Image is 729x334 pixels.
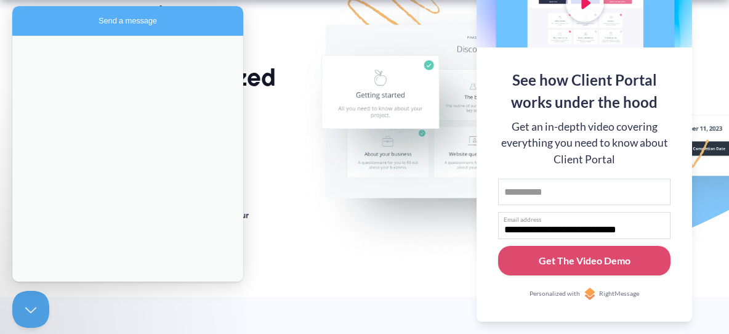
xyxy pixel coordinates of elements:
input: Email address [498,212,671,239]
div: See how Client Portal works under the hood [498,69,671,113]
span: Send a message [86,9,145,21]
span: Personalized with [530,289,580,299]
img: Personalized with RightMessage [584,288,596,300]
button: Get The Video Demo [498,246,671,276]
a: Personalized withRightMessage [498,288,671,300]
iframe: Help Scout Beacon - Live Chat, Contact Form, and Knowledge Base [12,6,243,282]
div: Get an in-depth video covering everything you need to know about Client Portal [498,119,671,168]
span: RightMessage [599,289,639,299]
div: Get The Video Demo [539,253,630,268]
iframe: Help Scout Beacon - Close [12,291,49,328]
